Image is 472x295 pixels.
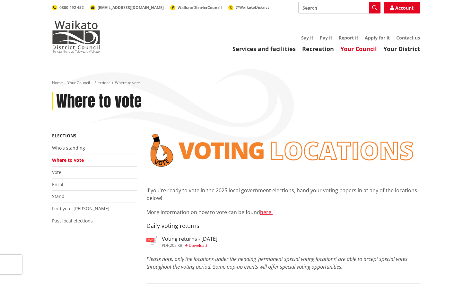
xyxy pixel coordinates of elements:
[146,236,217,247] a: Voting returns - [DATE] pdf,202 KB Download
[146,130,420,171] img: voting locations banner
[94,80,110,85] a: Elections
[115,80,140,85] span: Where to vote
[52,80,420,86] nav: breadcrumb
[146,208,420,216] p: More information on how to vote can be found
[98,5,164,10] span: [EMAIL_ADDRESS][DOMAIN_NAME]
[52,205,109,212] a: Find your [PERSON_NAME]
[52,181,63,187] a: Enrol
[236,4,269,10] span: @WaikatoDistrict
[396,35,420,41] a: Contact us
[52,193,65,199] a: Stand
[260,209,273,216] a: here.
[170,243,182,248] span: 202 KB
[59,5,84,10] span: 0800 492 452
[320,35,332,41] a: Pay it
[162,244,217,247] div: ,
[146,187,420,202] p: If you're ready to vote in the 2025 local government elections, hand your voting papers in at any...
[339,35,358,41] a: Report it
[365,35,390,41] a: Apply for it
[301,35,313,41] a: Say it
[298,2,380,13] input: Search input
[52,80,63,85] a: Home
[340,45,377,53] a: Your Council
[384,2,420,13] a: Account
[302,45,334,53] a: Recreation
[383,45,420,53] a: Your District
[52,21,100,53] img: Waikato District Council - Te Kaunihera aa Takiwaa o Waikato
[189,243,207,248] span: Download
[52,218,93,224] a: Past local elections
[52,157,84,163] a: Where to vote
[52,5,84,10] a: 0800 492 452
[146,256,407,270] em: Please note, only the locations under the heading 'permanent special voting locations' are able t...
[52,169,61,175] a: Vote
[146,236,157,247] img: document-pdf.svg
[162,236,217,242] h3: Voting returns - [DATE]
[52,145,85,151] a: Who's standing
[178,5,222,10] span: WaikatoDistrictCouncil
[162,243,169,248] span: pdf
[52,133,76,139] a: Elections
[170,5,222,10] a: WaikatoDistrictCouncil
[56,92,142,111] h1: Where to vote
[228,4,269,10] a: @WaikatoDistrict
[146,222,420,230] h4: Daily voting returns
[232,45,296,53] a: Services and facilities
[90,5,164,10] a: [EMAIL_ADDRESS][DOMAIN_NAME]
[67,80,90,85] a: Your Council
